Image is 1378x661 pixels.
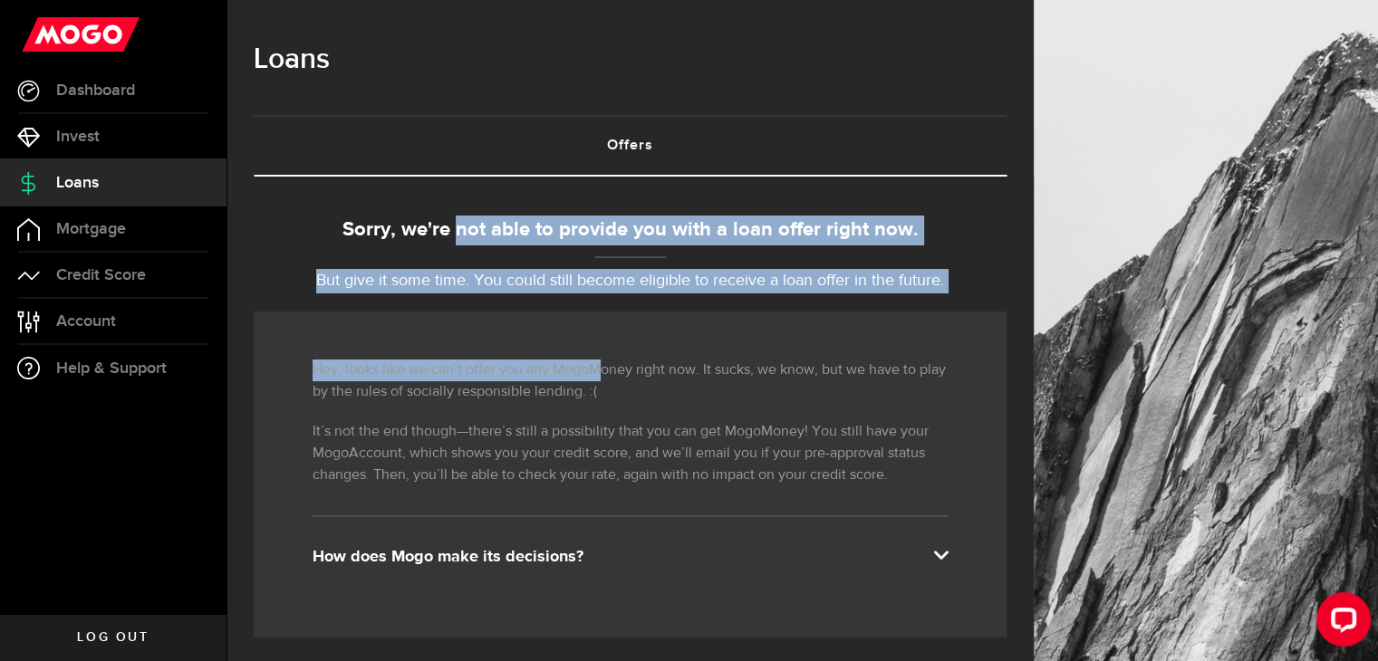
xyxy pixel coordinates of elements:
p: But give it some time. You could still become eligible to receive a loan offer in the future. [254,269,1007,293]
span: Account [56,313,116,330]
a: Offers [254,117,1007,175]
span: Dashboard [56,82,135,99]
span: Loans [56,175,99,191]
div: Sorry, we're not able to provide you with a loan offer right now. [254,216,1007,245]
div: How does Mogo make its decisions? [313,546,948,568]
p: It’s not the end though—there’s still a possibility that you can get MogoMoney! You still have yo... [313,421,948,486]
span: Invest [56,129,100,145]
p: Hey, looks like we can’t offer you any MogoMoney right now. It sucks, we know, but we have to pla... [313,359,948,403]
h1: Loans [254,36,1007,83]
iframe: LiveChat chat widget [1302,585,1378,661]
ul: Tabs Navigation [254,115,1007,177]
span: Mortgage [56,221,126,237]
span: Log out [77,631,149,644]
span: Help & Support [56,360,167,377]
span: Credit Score [56,267,146,283]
